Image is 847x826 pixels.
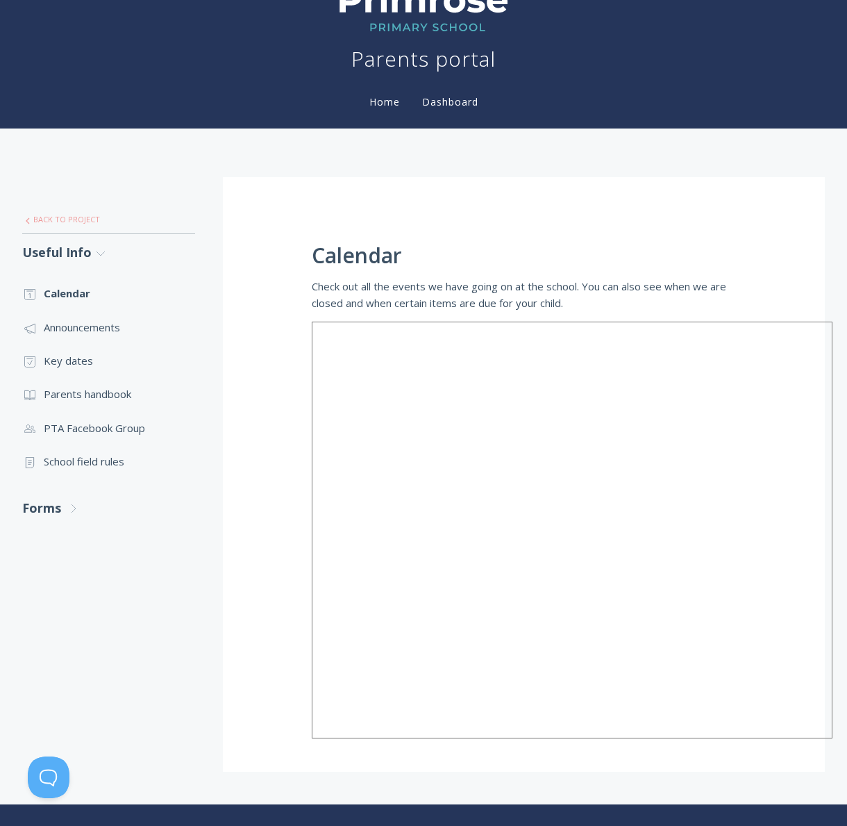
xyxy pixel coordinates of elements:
a: PTA Facebook Group [22,411,195,445]
a: Calendar [22,276,195,310]
a: Announcements [22,311,195,344]
a: Dashboard [419,95,481,108]
h1: Calendar [312,244,736,267]
p: Check out all the events we have going on at the school. You can also see when we are closed and ... [312,278,736,312]
a: Back to Project [22,205,195,234]
a: Forms [22,490,195,527]
iframe: Toggle Customer Support [28,757,69,798]
a: Key dates [22,344,195,377]
a: School field rules [22,445,195,478]
a: Home [367,95,403,108]
a: Useful Info [22,234,195,271]
h1: Parents portal [351,45,496,73]
a: Parents handbook [22,377,195,411]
